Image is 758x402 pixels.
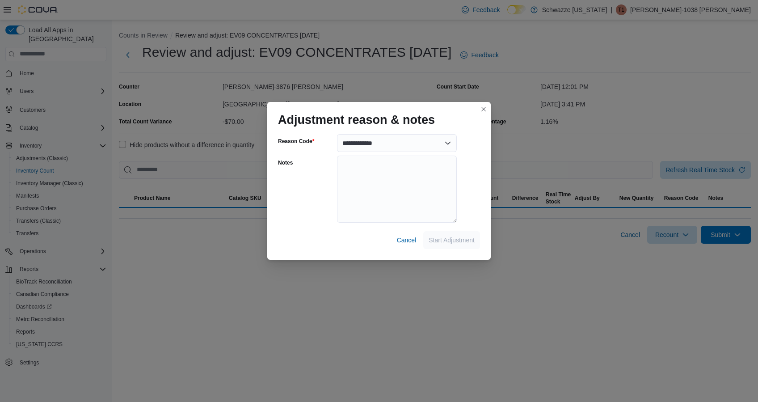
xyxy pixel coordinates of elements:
[429,236,475,245] span: Start Adjustment
[478,104,489,114] button: Closes this modal window
[278,159,293,166] label: Notes
[423,231,480,249] button: Start Adjustment
[393,231,420,249] button: Cancel
[397,236,417,245] span: Cancel
[278,113,435,127] h1: Adjustment reason & notes
[278,138,314,145] label: Reason Code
